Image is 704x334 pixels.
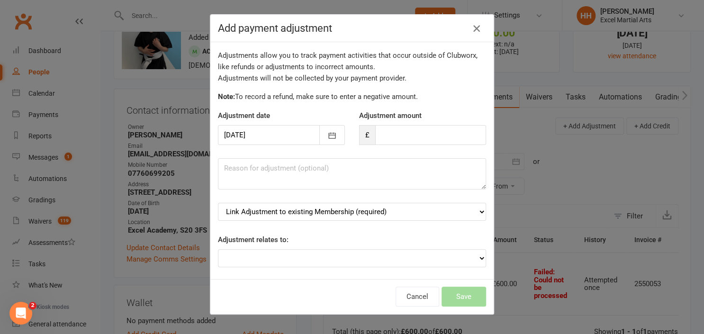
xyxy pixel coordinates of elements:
[218,110,270,121] label: Adjustment date
[218,50,486,84] div: Adjustments allow you to track payment activities that occur outside of Clubworx, like refunds or...
[469,21,484,36] button: Close
[29,302,36,309] span: 2
[359,125,375,145] span: £
[9,302,32,325] iframe: Intercom live chat
[359,110,422,121] label: Adjustment amount
[218,22,486,34] h4: Add payment adjustment
[218,91,486,102] p: To record a refund, make sure to enter a negative amount.
[396,287,439,307] button: Cancel
[218,234,289,245] label: Adjustment relates to:
[218,92,235,101] strong: Note:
